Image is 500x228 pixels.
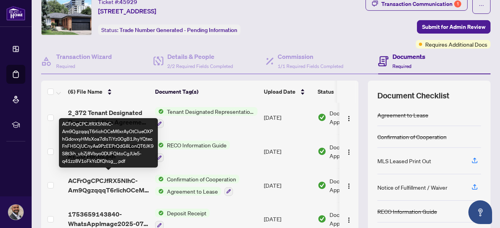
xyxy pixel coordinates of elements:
span: Document Checklist [377,90,449,101]
span: 2_372 Tenant Designated Representation Agreement - PropTx-[PERSON_NAME].pdf [68,108,149,127]
span: Tenant Designated Representation Agreement [164,107,258,116]
img: Logo [346,183,352,189]
span: Required [56,63,75,69]
span: Requires Additional Docs [425,40,487,49]
button: Status IconConfirmation of CooperationStatus IconAgreement to Lease [155,175,239,196]
img: Document Status [318,147,326,156]
img: Logo [346,149,352,155]
h4: Commission [278,52,343,61]
span: 2/2 Required Fields Completed [167,63,233,69]
th: Upload Date [261,81,314,103]
button: Status IconRECO Information Guide [155,141,230,162]
span: Agreement to Lease [164,187,221,196]
th: Document Tag(s) [152,81,261,103]
h4: Details & People [167,52,233,61]
img: Status Icon [155,107,164,116]
span: Document Approved [330,210,379,228]
img: Status Icon [155,209,164,217]
h4: Documents [392,52,425,61]
div: RECO Information Guide [377,207,437,216]
img: Logo [346,217,352,223]
img: Status Icon [155,141,164,149]
div: 1 [454,0,461,8]
span: Document Approved [330,143,379,160]
span: RECO Information Guide [164,141,230,149]
img: logo [6,6,25,21]
span: Required [392,63,411,69]
span: [STREET_ADDRESS] [98,6,156,16]
span: Trade Number Generated - Pending Information [119,26,237,34]
button: Logo [343,179,355,192]
img: Document Status [318,113,326,122]
img: Logo [346,115,352,122]
span: Document Approved [330,109,379,126]
img: Document Status [318,181,326,190]
button: Logo [343,213,355,225]
span: Confirmation of Cooperation [164,175,239,183]
span: Submit for Admin Review [422,21,485,33]
div: Notice of Fulfillment / Waiver [377,183,447,192]
span: 1/1 Required Fields Completed [278,63,343,69]
button: Status IconTenant Designated Representation Agreement [155,107,258,128]
img: Document Status [318,215,326,223]
button: Open asap [468,200,492,224]
span: ACFrOgCPCJfRX5NIhC-Am9QgzqqqT6rlichOCeM6xrAyOtClueOXPhGdovxyHMsXoa7dlsTiYz0OgB1JhyYQtecFnFH5QjUCn... [68,176,149,195]
th: Status [314,81,382,103]
span: Status [318,87,334,96]
button: Logo [343,111,355,124]
button: Submit for Admin Review [417,20,491,34]
td: [DATE] [261,101,314,135]
div: MLS Leased Print Out [377,156,431,165]
span: ellipsis [479,3,484,8]
span: Deposit Receipt [164,209,210,217]
img: Status Icon [155,187,164,196]
td: [DATE] [261,134,314,168]
span: Upload Date [264,87,295,96]
span: (6) File Name [68,87,102,96]
td: [DATE] [261,168,314,202]
div: Status: [98,24,241,35]
th: (6) File Name [65,81,152,103]
img: Profile Icon [8,205,23,220]
button: Logo [343,145,355,158]
span: Document Approved [330,177,379,194]
div: Confirmation of Cooperation [377,132,447,141]
img: Status Icon [155,175,164,183]
h4: Transaction Wizard [56,52,112,61]
div: ACFrOgCPCJfRX5NIhC-Am9QgzqqqT6rlichOCeM6xrAyOtClueOXPhGdovxyHMsXoa7dlsTiYz0OgB1JhyYQtecFnFH5QjUCn... [59,118,158,168]
div: Agreement to Lease [377,111,428,119]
